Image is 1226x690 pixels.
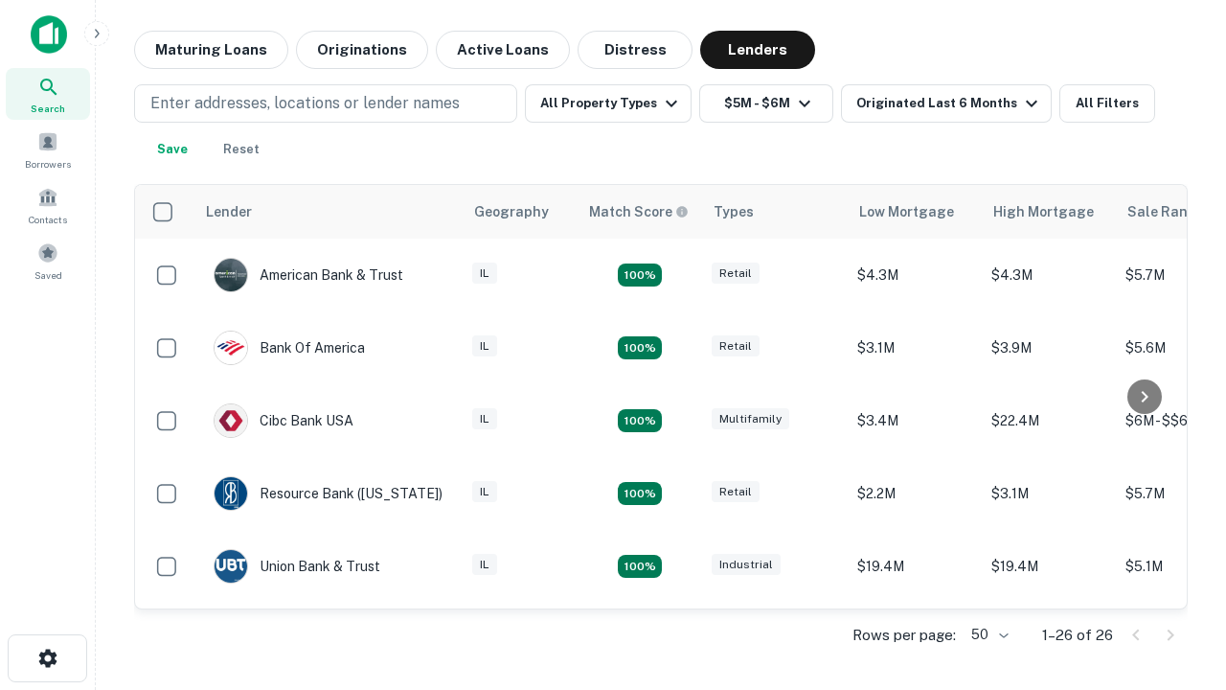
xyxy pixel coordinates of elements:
[134,31,288,69] button: Maturing Loans
[712,554,781,576] div: Industrial
[714,200,754,223] div: Types
[848,311,982,384] td: $3.1M
[31,101,65,116] span: Search
[525,84,692,123] button: All Property Types
[964,621,1011,649] div: 50
[472,481,497,503] div: IL
[29,212,67,227] span: Contacts
[134,84,517,123] button: Enter addresses, locations or lender names
[700,31,815,69] button: Lenders
[618,336,662,359] div: Matching Properties: 4, hasApolloMatch: undefined
[472,263,497,285] div: IL
[472,408,497,430] div: IL
[848,384,982,457] td: $3.4M
[472,335,497,357] div: IL
[1130,537,1226,629] iframe: Chat Widget
[6,179,90,231] a: Contacts
[852,624,956,647] p: Rows per page:
[618,409,662,432] div: Matching Properties: 4, hasApolloMatch: undefined
[211,130,272,169] button: Reset
[215,404,247,437] img: picture
[712,263,760,285] div: Retail
[699,84,833,123] button: $5M - $6M
[215,259,247,291] img: picture
[472,554,497,576] div: IL
[982,185,1116,239] th: High Mortgage
[34,267,62,283] span: Saved
[215,477,247,510] img: picture
[215,550,247,583] img: picture
[214,331,365,365] div: Bank Of America
[589,201,689,222] div: Capitalize uses an advanced AI algorithm to match your search with the best lender. The match sco...
[6,124,90,175] a: Borrowers
[214,476,443,511] div: Resource Bank ([US_STATE])
[214,549,380,584] div: Union Bank & Trust
[215,332,247,364] img: picture
[702,185,848,239] th: Types
[841,84,1052,123] button: Originated Last 6 Months
[856,92,1043,115] div: Originated Last 6 Months
[859,200,954,223] div: Low Mortgage
[214,403,353,438] div: Cibc Bank USA
[1059,84,1155,123] button: All Filters
[214,258,403,292] div: American Bank & Trust
[982,603,1116,676] td: $4M
[982,530,1116,603] td: $19.4M
[993,200,1094,223] div: High Mortgage
[848,239,982,311] td: $4.3M
[618,555,662,578] div: Matching Properties: 4, hasApolloMatch: undefined
[436,31,570,69] button: Active Loans
[31,15,67,54] img: capitalize-icon.png
[848,185,982,239] th: Low Mortgage
[618,264,662,287] div: Matching Properties: 7, hasApolloMatch: undefined
[618,482,662,505] div: Matching Properties: 4, hasApolloMatch: undefined
[142,130,203,169] button: Save your search to get updates of matches that match your search criteria.
[474,200,549,223] div: Geography
[982,457,1116,530] td: $3.1M
[463,185,578,239] th: Geography
[848,457,982,530] td: $2.2M
[150,92,460,115] p: Enter addresses, locations or lender names
[848,530,982,603] td: $19.4M
[6,235,90,287] a: Saved
[206,200,252,223] div: Lender
[982,311,1116,384] td: $3.9M
[848,603,982,676] td: $4M
[578,31,692,69] button: Distress
[25,156,71,172] span: Borrowers
[194,185,463,239] th: Lender
[712,481,760,503] div: Retail
[982,384,1116,457] td: $22.4M
[589,201,685,222] h6: Match Score
[6,68,90,120] a: Search
[982,239,1116,311] td: $4.3M
[296,31,428,69] button: Originations
[712,408,789,430] div: Multifamily
[712,335,760,357] div: Retail
[1042,624,1113,647] p: 1–26 of 26
[578,185,702,239] th: Capitalize uses an advanced AI algorithm to match your search with the best lender. The match sco...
